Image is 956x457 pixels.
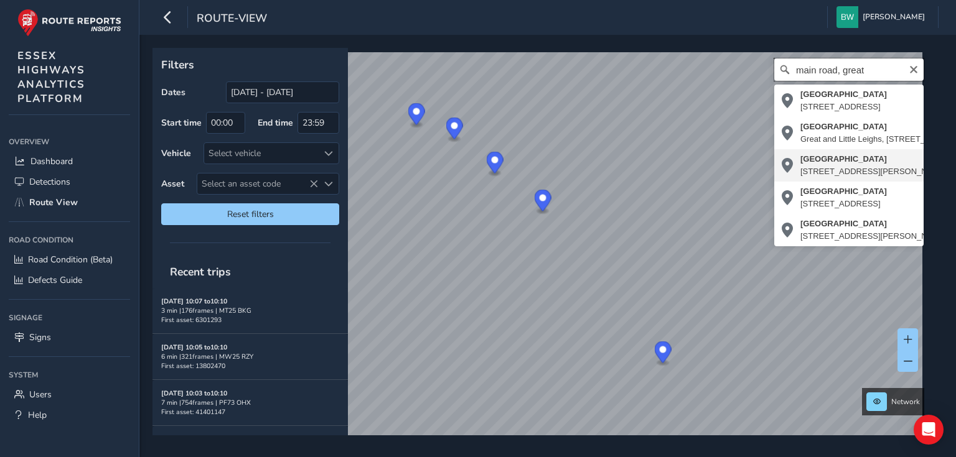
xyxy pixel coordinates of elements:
a: Detections [9,172,130,192]
span: First asset: 13802470 [161,361,225,371]
div: [STREET_ADDRESS] [800,198,887,210]
div: System [9,366,130,384]
span: Users [29,389,52,400]
label: Vehicle [161,147,191,159]
strong: [DATE] 10:07 to 10:10 [161,297,227,306]
span: Reset filters [171,208,330,220]
a: Road Condition (Beta) [9,249,130,270]
a: Route View [9,192,130,213]
span: Road Condition (Beta) [28,254,113,265]
img: rr logo [17,9,121,37]
a: Defects Guide [9,270,130,290]
div: [GEOGRAPHIC_DATA] [800,153,947,165]
label: End time [258,117,293,129]
span: Signs [29,331,51,343]
div: Map marker [535,190,551,215]
span: First asset: 41401147 [161,407,225,417]
div: Map marker [655,341,672,367]
button: Reset filters [161,203,339,225]
span: Defects Guide [28,274,82,286]
strong: [DATE] 10:03 to 10:10 [161,389,227,398]
div: 3 min | 176 frames | MT25 BKG [161,306,339,315]
span: ESSEX HIGHWAYS ANALYTICS PLATFORM [17,48,85,106]
div: Map marker [408,103,425,129]
div: Map marker [487,152,504,177]
div: Select vehicle [204,143,318,164]
div: [STREET_ADDRESS] [800,101,887,113]
a: Users [9,384,130,405]
input: Search [774,58,924,81]
span: Route View [29,196,78,208]
div: [GEOGRAPHIC_DATA] [800,218,947,230]
label: Asset [161,178,184,190]
div: Select an asset code [318,173,339,194]
canvas: Map [157,52,922,450]
span: route-view [197,11,267,28]
img: diamond-layout [836,6,858,28]
span: Select an asset code [197,173,318,194]
strong: [DATE] 10:05 to 10:10 [161,343,227,352]
button: Clear [909,63,919,75]
div: [GEOGRAPHIC_DATA] [800,88,887,101]
div: 6 min | 321 frames | MW25 RZY [161,352,339,361]
a: Signs [9,327,130,348]
div: Overview [9,132,130,151]
label: Dates [161,86,185,98]
div: 7 min | 754 frames | PF73 OHX [161,398,339,407]
button: [PERSON_NAME] [836,6,929,28]
div: Signage [9,308,130,327]
span: Network [891,397,920,407]
span: First asset: 6301293 [161,315,222,325]
a: Dashboard [9,151,130,172]
a: Help [9,405,130,425]
div: [GEOGRAPHIC_DATA] [800,185,887,198]
div: [STREET_ADDRESS][PERSON_NAME] [800,165,947,178]
strong: [DATE] 10:02 to 10:10 [161,435,227,444]
label: Start time [161,117,202,129]
span: Dashboard [30,155,73,167]
p: Filters [161,57,339,73]
span: Help [28,409,47,421]
div: Open Intercom Messenger [914,415,944,445]
div: [STREET_ADDRESS][PERSON_NAME] [800,230,947,242]
span: Recent trips [161,256,240,288]
div: Map marker [446,118,463,143]
span: [PERSON_NAME] [863,6,925,28]
div: Road Condition [9,231,130,249]
span: Detections [29,176,70,188]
